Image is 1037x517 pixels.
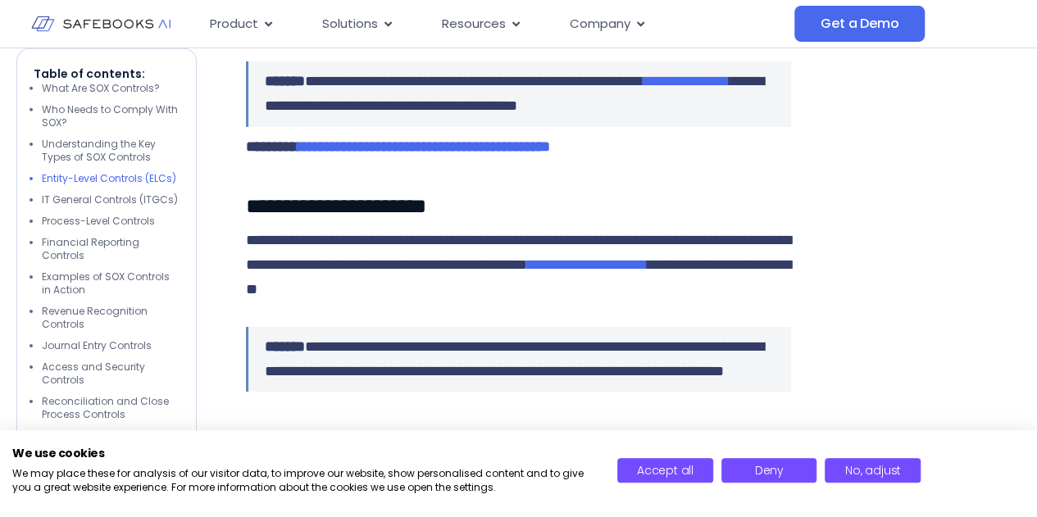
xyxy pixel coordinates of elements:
[825,458,921,483] button: Adjust cookie preferences
[42,305,180,331] li: Revenue Recognition Controls
[42,395,180,421] li: Reconciliation and Close Process Controls
[12,467,593,495] p: We may place these for analysis of our visitor data, to improve our website, show personalised co...
[794,6,925,42] a: Get a Demo
[721,458,817,483] button: Deny all cookies
[42,103,180,129] li: Who Needs to Comply With SOX?
[42,172,180,185] li: Entity-Level Controls (ELCs)
[754,462,783,478] span: Deny
[210,15,258,34] span: Product
[617,458,713,483] button: Accept all cookies
[42,193,180,206] li: IT General Controls (ITGCs)
[570,15,630,34] span: Company
[821,16,898,32] span: Get a Demo
[845,462,901,478] span: No, adjust
[197,8,794,40] nav: Menu
[42,236,180,262] li: Financial Reporting Controls
[42,215,180,228] li: Process-Level Controls
[637,462,694,478] span: Accept all
[442,15,506,34] span: Resources
[42,270,180,297] li: Examples of SOX Controls in Action
[12,446,593,460] h2: We use cookies
[197,8,794,40] div: Menu Toggle
[42,339,180,352] li: Journal Entry Controls
[42,82,180,95] li: What Are SOX Controls?
[34,66,180,82] p: Table of contents:
[42,361,180,387] li: Access and Security Controls
[322,15,378,34] span: Solutions
[42,138,180,164] li: Understanding the Key Types of SOX Controls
